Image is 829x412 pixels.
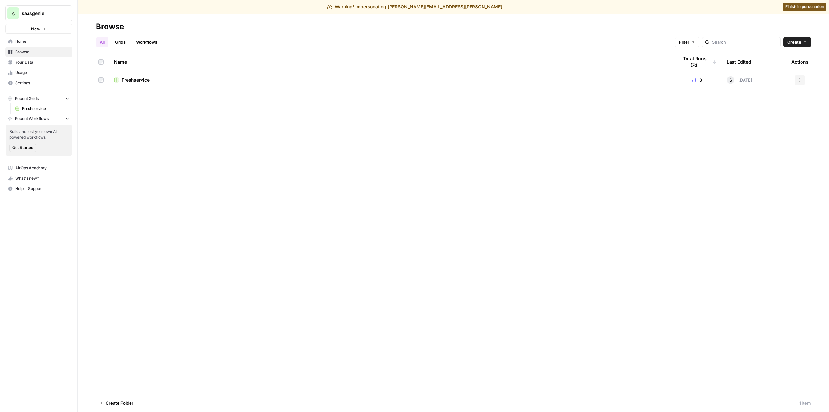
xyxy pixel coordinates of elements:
[327,4,502,10] div: Warning! Impersonating [PERSON_NAME][EMAIL_ADDRESS][PERSON_NAME]
[678,77,716,83] div: 3
[5,36,72,47] a: Home
[96,37,108,47] a: All
[9,144,36,152] button: Get Started
[15,49,69,55] span: Browse
[5,173,72,183] button: What's new?
[727,76,752,84] div: [DATE]
[15,70,69,76] span: Usage
[785,4,824,10] span: Finish impersonation
[12,9,15,17] span: s
[22,106,69,112] span: Freshservice
[5,94,72,103] button: Recent Grids
[783,37,811,47] button: Create
[15,186,69,192] span: Help + Support
[96,21,124,32] div: Browse
[12,103,72,114] a: Freshservice
[783,3,826,11] a: Finish impersonation
[114,77,668,83] a: Freshservice
[31,26,40,32] span: New
[6,173,72,183] div: What's new?
[12,145,33,151] span: Get Started
[15,165,69,171] span: AirOps Academy
[15,39,69,44] span: Home
[712,39,778,45] input: Search
[791,53,809,71] div: Actions
[132,37,161,47] a: Workflows
[727,53,751,71] div: Last Edited
[111,37,130,47] a: Grids
[799,400,811,406] div: 1 Item
[15,59,69,65] span: Your Data
[729,77,732,83] span: S
[679,39,689,45] span: Filter
[5,5,72,21] button: Workspace: saasgenie
[22,10,61,17] span: saasgenie
[5,67,72,78] a: Usage
[122,77,150,83] span: Freshservice
[5,183,72,194] button: Help + Support
[106,400,133,406] span: Create Folder
[96,398,137,408] button: Create Folder
[5,24,72,34] button: New
[675,37,699,47] button: Filter
[5,114,72,124] button: Recent Workflows
[5,57,72,67] a: Your Data
[678,53,716,71] div: Total Runs (7d)
[15,116,49,122] span: Recent Workflows
[15,80,69,86] span: Settings
[9,129,68,140] span: Build and test your own AI powered workflows
[787,39,801,45] span: Create
[5,163,72,173] a: AirOps Academy
[5,78,72,88] a: Settings
[5,47,72,57] a: Browse
[15,96,39,101] span: Recent Grids
[114,53,668,71] div: Name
